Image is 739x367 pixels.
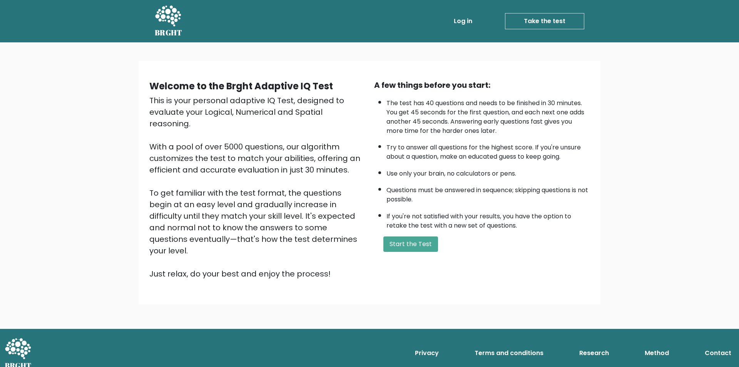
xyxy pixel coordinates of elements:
[149,95,365,280] div: This is your personal adaptive IQ Test, designed to evaluate your Logical, Numerical and Spatial ...
[386,165,590,178] li: Use only your brain, no calculators or pens.
[155,28,182,37] h5: BRGHT
[386,208,590,230] li: If you're not satisfied with your results, you have the option to retake the test with a new set ...
[412,345,442,361] a: Privacy
[471,345,547,361] a: Terms and conditions
[155,3,182,39] a: BRGHT
[386,182,590,204] li: Questions must be answered in sequence; skipping questions is not possible.
[451,13,475,29] a: Log in
[386,95,590,136] li: The test has 40 questions and needs to be finished in 30 minutes. You get 45 seconds for the firs...
[702,345,734,361] a: Contact
[505,13,584,29] a: Take the test
[386,139,590,161] li: Try to answer all questions for the highest score. If you're unsure about a question, make an edu...
[149,80,333,92] b: Welcome to the Brght Adaptive IQ Test
[576,345,612,361] a: Research
[374,79,590,91] div: A few things before you start:
[383,236,438,252] button: Start the Test
[642,345,672,361] a: Method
